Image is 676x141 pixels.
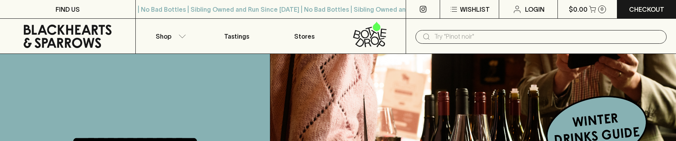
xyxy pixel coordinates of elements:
p: FIND US [56,5,80,14]
a: Stores [271,19,338,54]
p: Shop [156,32,171,41]
p: Login [525,5,545,14]
button: Shop [136,19,203,54]
input: Try "Pinot noir" [434,30,660,43]
p: 0 [600,7,604,11]
p: Tastings [224,32,249,41]
p: Wishlist [460,5,490,14]
p: Checkout [629,5,664,14]
a: Tastings [203,19,271,54]
p: Stores [294,32,315,41]
p: $0.00 [569,5,588,14]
